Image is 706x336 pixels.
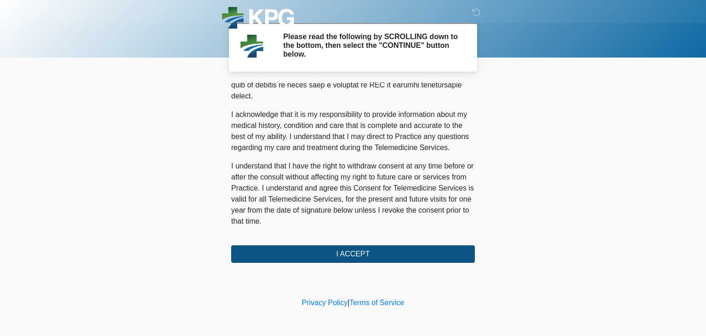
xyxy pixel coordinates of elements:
p: I understand that I have the right to withdraw consent at any time before or after the consult wi... [231,161,475,227]
a: Terms of Service [349,299,404,307]
p: I acknowledge that it is my responsibility to provide information about my medical history, condi... [231,109,475,153]
h2: Please read the following by SCROLLING down to the bottom, then select the "CONTINUE" button below. [283,32,461,59]
a: Privacy Policy [302,299,348,307]
button: I ACCEPT [231,245,475,263]
img: Agent Avatar [238,32,266,60]
img: KPG Healthcare Logo [222,7,294,31]
a: | [347,299,349,307]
